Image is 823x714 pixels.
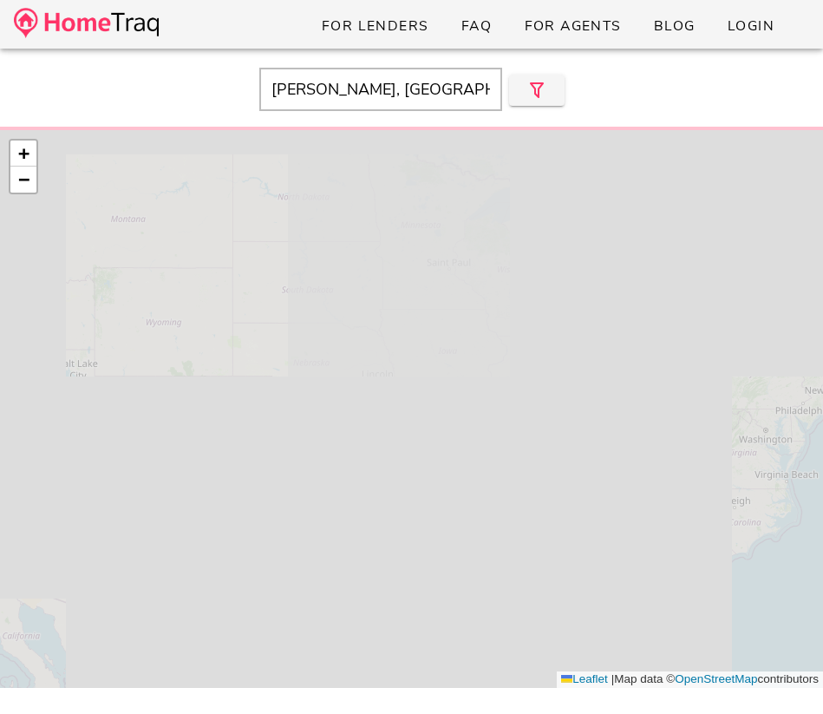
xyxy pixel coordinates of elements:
[557,671,823,688] div: Map data © contributors
[727,16,774,36] span: Login
[14,8,159,38] img: desktop-logo.34a1112.png
[611,672,615,685] span: |
[10,141,36,167] a: Zoom in
[675,672,757,685] a: OpenStreetMap
[713,10,788,42] a: Login
[639,10,709,42] a: Blog
[18,142,29,164] span: +
[561,672,608,685] a: Leaflet
[460,16,493,36] span: FAQ
[509,10,635,42] a: For Agents
[653,16,696,36] span: Blog
[447,10,506,42] a: FAQ
[259,68,502,111] input: Enter Your Address, Zipcode or City & State
[10,167,36,193] a: Zoom out
[18,168,29,190] span: −
[307,10,443,42] a: For Lenders
[321,16,429,36] span: For Lenders
[523,16,621,36] span: For Agents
